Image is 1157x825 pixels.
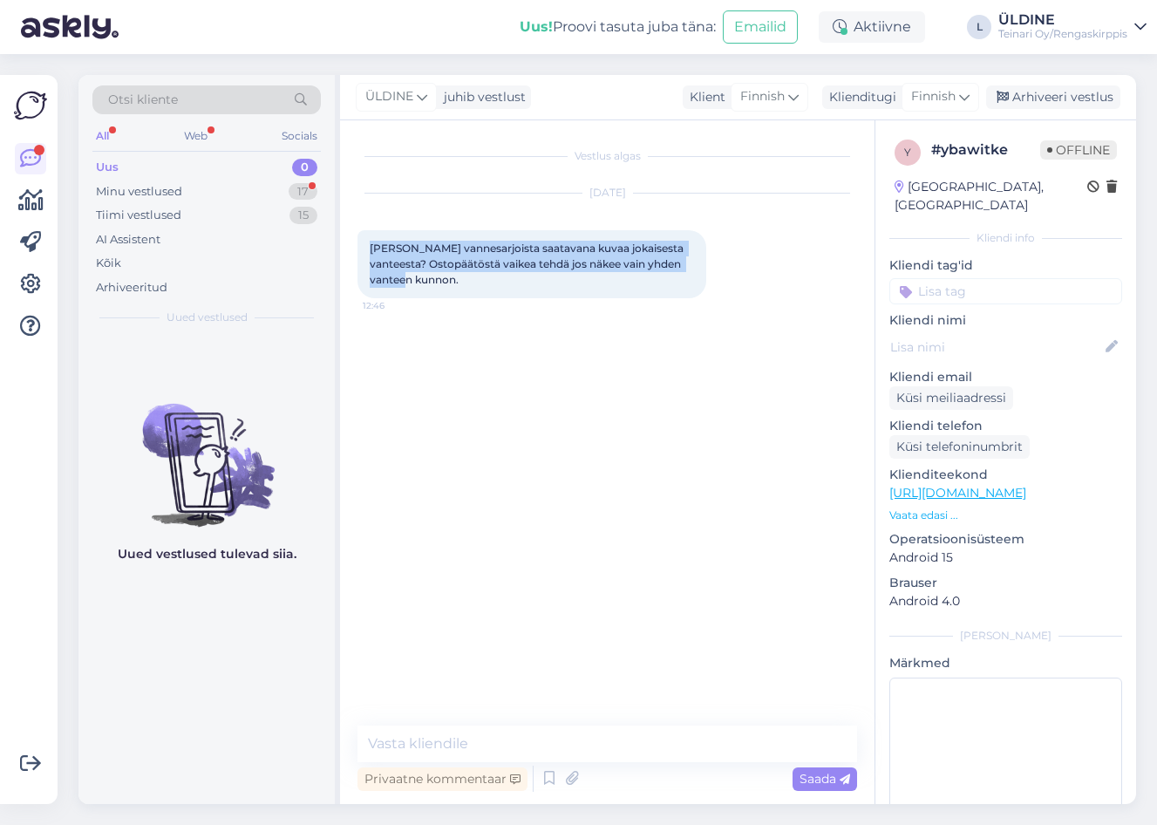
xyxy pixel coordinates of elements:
div: L [967,15,991,39]
div: [DATE] [357,185,857,201]
p: Operatsioonisüsteem [889,530,1122,549]
p: Android 4.0 [889,592,1122,610]
span: [PERSON_NAME] vannesarjoista saatavana kuvaa jokaisesta vanteesta? Ostopäätöstä vaikea tehdä jos ... [370,242,686,286]
div: 17 [289,183,317,201]
img: No chats [78,372,335,529]
div: Minu vestlused [96,183,182,201]
div: 0 [292,159,317,176]
div: [GEOGRAPHIC_DATA], [GEOGRAPHIC_DATA] [895,178,1087,215]
a: [URL][DOMAIN_NAME] [889,485,1026,501]
div: Teinari Oy/Rengaskirppis [998,27,1127,41]
div: Proovi tasuta juba täna: [520,17,716,37]
div: Klienditugi [822,88,896,106]
p: Kliendi tag'id [889,256,1122,275]
button: Emailid [723,10,798,44]
div: Kliendi info [889,230,1122,246]
div: ÜLDINE [998,13,1127,27]
div: Küsi telefoninumbrit [889,435,1030,459]
div: 15 [289,207,317,224]
img: Askly Logo [14,89,47,122]
input: Lisa tag [889,278,1122,304]
p: Kliendi email [889,368,1122,386]
span: Finnish [740,87,785,106]
div: Vestlus algas [357,148,857,164]
p: Vaata edasi ... [889,508,1122,523]
span: 12:46 [363,299,428,312]
div: All [92,125,112,147]
div: Web [180,125,211,147]
p: Android 15 [889,549,1122,567]
input: Lisa nimi [890,337,1102,357]
span: Offline [1040,140,1117,160]
p: Märkmed [889,654,1122,672]
div: Privaatne kommentaar [357,767,527,791]
span: ÜLDINE [365,87,413,106]
p: Kliendi telefon [889,417,1122,435]
div: Klient [683,88,725,106]
div: [PERSON_NAME] [889,628,1122,644]
span: Otsi kliente [108,91,178,109]
b: Uus! [520,18,553,35]
p: Brauser [889,574,1122,592]
p: Uued vestlused tulevad siia. [118,545,296,563]
div: Aktiivne [819,11,925,43]
span: Saada [800,771,850,787]
span: y [904,146,911,159]
div: Uus [96,159,119,176]
a: ÜLDINETeinari Oy/Rengaskirppis [998,13,1147,41]
div: AI Assistent [96,231,160,249]
p: Kliendi nimi [889,311,1122,330]
div: # ybawitke [931,140,1040,160]
p: Klienditeekond [889,466,1122,484]
div: Küsi meiliaadressi [889,386,1013,410]
div: Arhiveeri vestlus [986,85,1120,109]
span: Finnish [911,87,956,106]
div: juhib vestlust [437,88,526,106]
div: Socials [278,125,321,147]
div: Kõik [96,255,121,272]
span: Uued vestlused [167,310,248,325]
div: Arhiveeritud [96,279,167,297]
div: Tiimi vestlused [96,207,181,224]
